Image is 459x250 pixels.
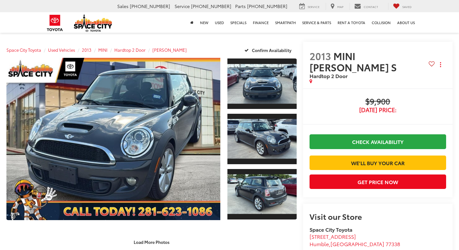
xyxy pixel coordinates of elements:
[310,212,446,220] h2: Visit our Store
[6,58,220,220] a: Expand Photo 0
[129,237,174,248] button: Load More Photos
[227,58,297,110] a: Expand Photo 1
[227,168,297,220] a: Expand Photo 3
[117,3,129,9] span: Sales
[272,12,299,33] a: SmartPath
[227,119,297,159] img: 2013 MINI Hardtop 2 Door Cooper S
[435,59,446,70] button: Actions
[310,240,400,247] span: ,
[250,12,272,33] a: Finance
[197,12,212,33] a: New
[310,49,331,63] span: 2013
[175,3,190,9] span: Service
[368,12,394,33] a: Collision
[310,72,348,79] span: Hardtop 2 Door
[334,12,368,33] a: Rent a Toyota
[48,47,75,53] a: Used Vehicles
[114,47,146,53] a: Hardtop 2 Door
[191,3,231,9] span: [PHONE_NUMBER]
[299,12,334,33] a: Service & Parts
[310,49,399,74] span: MINI [PERSON_NAME] S
[337,4,343,9] span: Map
[227,174,297,214] img: 2013 MINI Hardtop 2 Door Cooper S
[235,3,246,9] span: Parts
[440,62,441,67] span: dropdown dots
[394,12,418,33] a: About Us
[241,44,297,56] button: Confirm Availability
[98,47,108,53] a: MINI
[43,13,67,33] img: Toyota
[386,240,400,247] span: 77338
[227,113,297,165] a: Expand Photo 2
[402,4,412,9] span: Saved
[152,47,187,53] a: [PERSON_NAME]
[310,97,446,107] span: $9,900
[310,240,329,247] span: Humble
[227,64,297,103] img: 2013 MINI Hardtop 2 Door Cooper S
[310,174,446,189] button: Get Price Now
[82,47,91,53] a: 2013
[294,3,324,10] a: Service
[4,57,222,220] img: 2013 MINI Hardtop 2 Door Cooper S
[308,4,320,9] span: Service
[310,107,446,113] span: [DATE] Price:
[187,12,197,33] a: Home
[310,233,356,240] span: [STREET_ADDRESS]
[388,3,416,10] a: My Saved Vehicles
[310,233,400,247] a: [STREET_ADDRESS] Humble,[GEOGRAPHIC_DATA] 77338
[227,12,250,33] a: Specials
[326,3,348,10] a: Map
[349,3,383,10] a: Contact
[6,47,41,53] a: Space City Toyota
[364,4,378,9] span: Contact
[212,12,227,33] a: Used
[252,47,292,53] span: Confirm Availability
[310,156,446,170] a: We'll Buy Your Car
[247,3,287,9] span: [PHONE_NUMBER]
[330,240,384,247] span: [GEOGRAPHIC_DATA]
[310,226,352,233] strong: Space City Toyota
[74,14,112,32] img: Space City Toyota
[310,134,446,149] a: Check Availability
[130,3,170,9] span: [PHONE_NUMBER]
